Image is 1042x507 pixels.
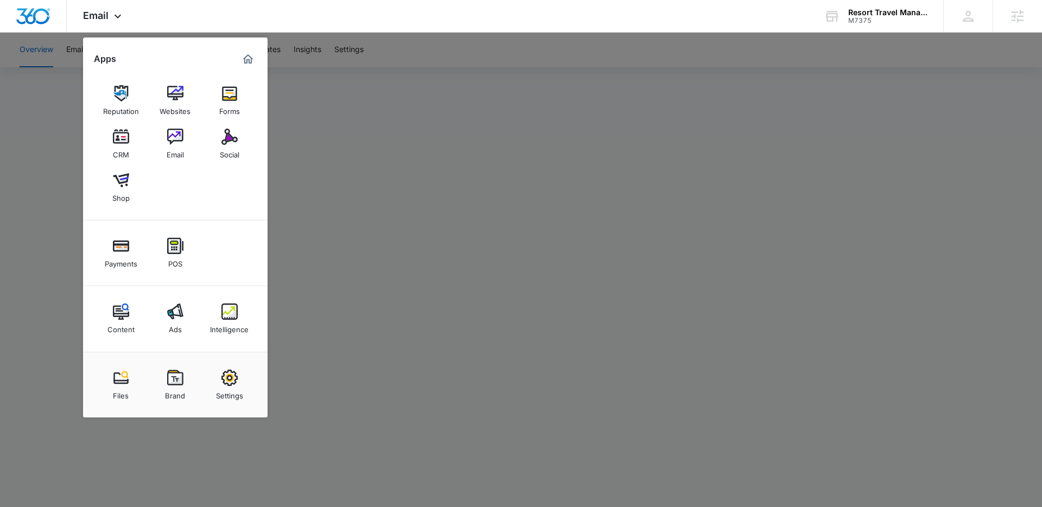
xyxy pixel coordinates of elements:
div: Brand [165,386,185,400]
span: Email [83,10,109,21]
a: Ads [155,298,196,339]
a: Payments [100,232,142,274]
a: Brand [155,364,196,405]
div: Ads [169,320,182,334]
div: Email [167,145,184,159]
div: CRM [113,145,129,159]
div: account id [848,17,927,24]
a: Websites [155,80,196,121]
div: Content [107,320,135,334]
a: CRM [100,123,142,164]
div: Payments [105,254,137,268]
div: Files [113,386,129,400]
div: Social [220,145,239,159]
a: Social [209,123,250,164]
div: POS [168,254,182,268]
h2: Apps [94,54,116,64]
div: Settings [216,386,243,400]
a: Marketing 360® Dashboard [239,50,257,68]
div: Shop [112,188,130,202]
div: Forms [219,102,240,116]
div: Intelligence [210,320,249,334]
div: Websites [160,102,190,116]
a: Email [155,123,196,164]
a: Forms [209,80,250,121]
a: Settings [209,364,250,405]
a: Content [100,298,142,339]
a: Files [100,364,142,405]
div: Reputation [103,102,139,116]
a: POS [155,232,196,274]
div: account name [848,8,927,17]
a: Reputation [100,80,142,121]
a: Shop [100,167,142,208]
a: Intelligence [209,298,250,339]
